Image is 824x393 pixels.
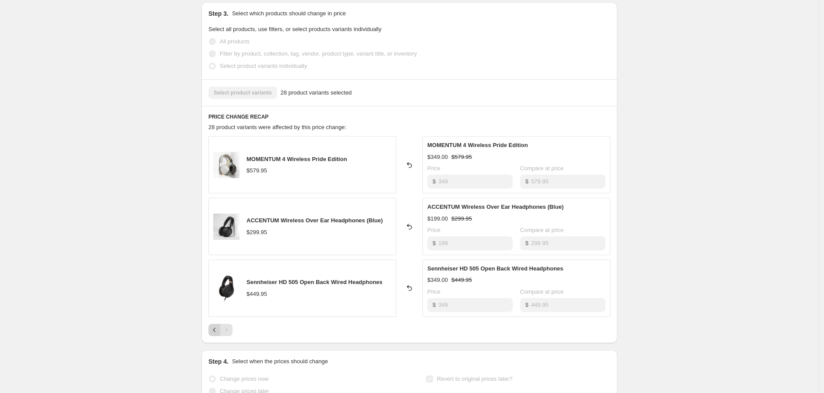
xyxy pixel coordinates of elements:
strike: $579.95 [451,153,472,161]
img: Senn_momentum_4_pride_packaging_80x.jpg [213,152,239,178]
span: MOMENTUM 4 Wireless Pride Edition [246,156,347,162]
div: $299.95 [246,228,267,237]
span: Compare at price [520,288,564,295]
div: $349.00 [427,276,448,284]
span: ACCENTUM Wireless Over Ear Headphones (Blue) [427,204,563,210]
strike: $449.95 [451,276,472,284]
span: Change prices now [220,375,268,382]
div: $449.95 [246,290,267,298]
span: $ [525,240,528,246]
span: Select all products, use filters, or select products variants individually [208,26,381,32]
img: Senn_ACCENTUM_Black_Product_Shot_Staged_80x.jpg [213,214,239,240]
span: Price [427,165,440,172]
button: Previous [208,324,221,336]
h6: PRICE CHANGE RECAP [208,113,610,120]
h2: Step 4. [208,357,229,366]
nav: Pagination [208,324,232,336]
p: Select when the prices should change [232,357,328,366]
span: Compare at price [520,165,564,172]
span: Price [427,288,440,295]
span: 28 product variants selected [281,88,352,97]
span: Revert to original prices later? [437,375,513,382]
span: Compare at price [520,227,564,233]
span: $ [433,302,436,308]
div: $349.00 [427,153,448,161]
span: Select product variants individually [220,63,307,69]
span: Filter by product, collection, tag, vendor, product type, variant title, or inventory [220,50,417,57]
strike: $299.95 [451,214,472,223]
span: $ [433,178,436,185]
span: $ [525,302,528,308]
div: $579.95 [246,166,267,175]
span: 28 product variants were affected by this price change: [208,124,346,130]
div: $199.00 [427,214,448,223]
span: ACCENTUM Wireless Over Ear Headphones (Blue) [246,217,383,224]
img: HD505-Copper_ATF_Main_Image_80x.jpg [213,275,239,301]
span: $ [433,240,436,246]
span: $ [525,178,528,185]
h2: Step 3. [208,9,229,18]
span: MOMENTUM 4 Wireless Pride Edition [427,142,528,148]
p: Select which products should change in price [232,9,346,18]
span: Price [427,227,440,233]
span: All products [220,38,250,45]
span: Sennheiser HD 505 Open Back Wired Headphones [246,279,383,285]
span: Sennheiser HD 505 Open Back Wired Headphones [427,265,563,272]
